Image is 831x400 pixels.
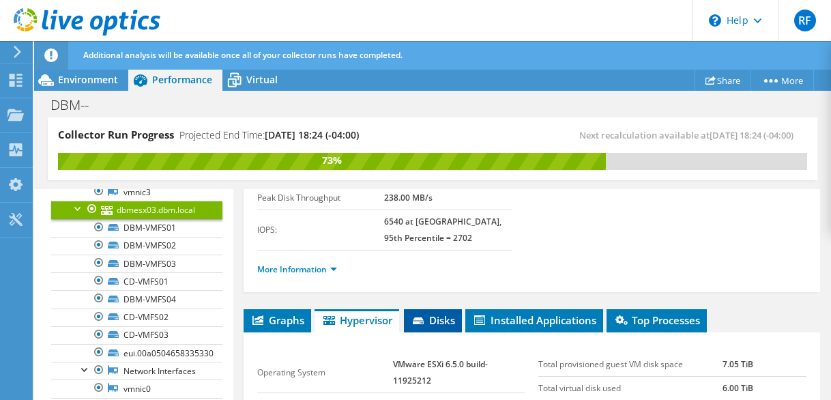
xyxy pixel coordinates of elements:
[393,353,525,393] td: VMware ESXi 6.5.0 build-11925212
[710,129,793,141] span: [DATE] 18:24 (-04:00)
[51,201,222,218] a: dbmesx03.dbm.local
[538,376,722,400] td: Total virtual disk used
[51,219,222,237] a: DBM-VMFS01
[750,70,814,91] a: More
[265,128,359,141] span: [DATE] 18:24 (-04:00)
[250,313,304,327] span: Graphs
[723,353,806,377] td: 7.05 TiB
[384,216,501,244] b: 6540 at [GEOGRAPHIC_DATA], 95th Percentile = 2702
[51,326,222,344] a: CD-VMFS03
[257,263,337,275] a: More Information
[257,191,384,205] label: Peak Disk Throughput
[579,129,800,141] span: Next recalculation available at
[51,309,222,326] a: CD-VMFS02
[709,14,721,27] svg: \n
[51,362,222,380] a: Network Interfaces
[51,272,222,290] a: CD-VMFS01
[257,223,384,237] label: IOPS:
[695,70,751,91] a: Share
[58,153,606,168] div: 73%
[613,313,700,327] span: Top Processes
[51,290,222,308] a: DBM-VMFS04
[321,313,392,327] span: Hypervisor
[257,353,393,393] td: Operating System
[51,380,222,397] a: vmnic0
[51,237,222,255] a: DBM-VMFS02
[472,313,596,327] span: Installed Applications
[794,10,816,31] span: RF
[152,73,212,86] span: Performance
[246,73,278,86] span: Virtual
[83,49,403,61] span: Additional analysis will be available once all of your collector runs have completed.
[58,73,118,86] span: Environment
[384,192,433,203] b: 238.00 MB/s
[44,98,110,113] h1: DBM--
[179,128,359,143] h4: Projected End Time:
[723,376,806,400] td: 6.00 TiB
[51,255,222,272] a: DBM-VMFS03
[538,353,722,377] td: Total provisioned guest VM disk space
[411,313,455,327] span: Disks
[51,344,222,362] a: eui.00a0504658335330
[51,183,222,201] a: vmnic3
